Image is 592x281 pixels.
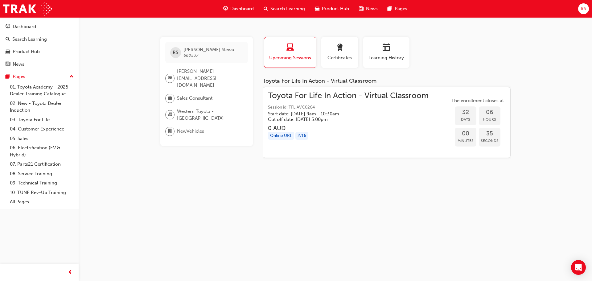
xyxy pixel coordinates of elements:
[177,108,243,122] span: Western Toyota - [GEOGRAPHIC_DATA]
[7,124,76,134] a: 04. Customer Experience
[6,74,10,80] span: pages-icon
[479,116,500,123] span: Hours
[69,73,74,81] span: up-icon
[259,2,310,15] a: search-iconSearch Learning
[7,197,76,207] a: All Pages
[168,127,172,135] span: department-icon
[7,188,76,197] a: 10. TUNE Rev-Up Training
[177,95,212,102] span: Sales Consultant
[7,99,76,115] a: 02. New - Toyota Dealer Induction
[322,5,349,12] span: Product Hub
[268,111,419,117] h5: Start date: [DATE] 9am - 10:30am
[177,68,243,89] span: [PERSON_NAME][EMAIL_ADDRESS][DOMAIN_NAME]
[571,260,586,275] div: Open Intercom Messenger
[269,54,311,61] span: Upcoming Sessions
[13,23,36,30] div: Dashboard
[12,36,47,43] div: Search Learning
[13,61,24,68] div: News
[2,21,76,32] a: Dashboard
[366,5,378,12] span: News
[326,54,354,61] span: Certificates
[6,37,10,42] span: search-icon
[479,109,500,116] span: 06
[177,128,204,135] span: NewVehicles
[7,178,76,188] a: 09. Technical Training
[268,132,294,140] div: Online URL
[455,137,476,144] span: Minutes
[223,5,228,13] span: guage-icon
[268,117,419,122] h5: Cut off date: [DATE] 5:00pm
[183,47,234,52] span: [PERSON_NAME] Slewa
[383,2,412,15] a: pages-iconPages
[7,82,76,99] a: 01. Toyota Academy - 2025 Dealer Training Catalogue
[388,5,392,13] span: pages-icon
[168,111,172,119] span: organisation-icon
[268,125,429,132] h3: 0 AUD
[2,34,76,45] a: Search Learning
[6,24,10,30] span: guage-icon
[264,37,316,68] button: Upcoming Sessions
[321,37,358,68] button: Certificates
[2,20,76,71] button: DashboardSearch LearningProduct HubNews
[2,59,76,70] a: News
[268,104,429,111] span: Session id: TFLIAVC0264
[354,2,383,15] a: news-iconNews
[455,109,476,116] span: 32
[3,2,52,16] img: Trak
[295,132,308,140] div: 2 / 16
[286,44,294,52] span: laptop-icon
[395,5,407,12] span: Pages
[7,143,76,159] a: 06. Electrification (EV & Hybrid)
[68,269,72,276] span: prev-icon
[264,5,268,13] span: search-icon
[383,44,390,52] span: calendar-icon
[168,74,172,82] span: email-icon
[268,92,429,99] span: Toyota For Life In Action - Virtual Classroom
[315,5,319,13] span: car-icon
[336,44,343,52] span: award-icon
[455,130,476,137] span: 00
[455,116,476,123] span: Days
[168,94,172,102] span: briefcase-icon
[270,5,305,12] span: Search Learning
[2,46,76,57] a: Product Hub
[13,48,40,55] div: Product Hub
[7,159,76,169] a: 07. Parts21 Certification
[268,92,505,153] a: Toyota For Life In Action - Virtual ClassroomSession id: TFLIAVC0264Start date: [DATE] 9am - 10:3...
[7,169,76,179] a: 08. Service Training
[7,134,76,143] a: 05. Sales
[230,5,254,12] span: Dashboard
[173,49,178,56] span: RS
[368,54,405,61] span: Learning History
[581,5,586,12] span: RS
[13,73,25,80] div: Pages
[2,71,76,82] button: Pages
[359,5,364,13] span: news-icon
[479,137,500,144] span: Seconds
[183,53,198,58] span: 660537
[218,2,259,15] a: guage-iconDashboard
[479,130,500,137] span: 35
[6,62,10,67] span: news-icon
[450,97,505,104] span: The enrollment closes at
[6,49,10,55] span: car-icon
[363,37,409,68] button: Learning History
[263,78,511,85] div: Toyota For Life In Action - Virtual Classroom
[7,115,76,125] a: 03. Toyota For Life
[578,3,589,14] button: RS
[310,2,354,15] a: car-iconProduct Hub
